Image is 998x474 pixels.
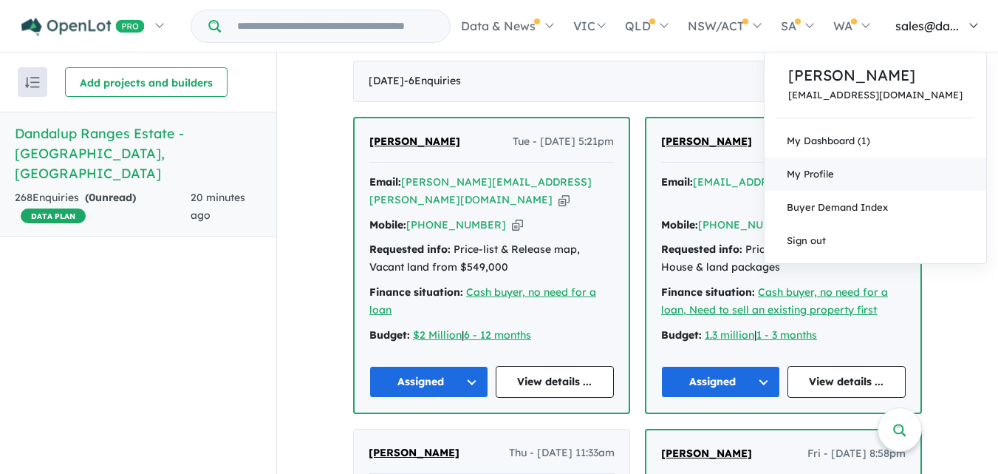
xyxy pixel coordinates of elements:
div: [DATE] [353,61,922,102]
strong: Email: [369,175,401,189]
a: [PERSON_NAME] [369,133,460,151]
a: [PHONE_NUMBER] [406,218,506,231]
span: 20 minutes ago [191,191,245,222]
a: [PERSON_NAME] [661,445,752,463]
a: Cash buyer, no need for a loan [369,285,596,316]
a: Cash buyer, no need for a loan, Need to sell an existing property first [661,285,888,316]
img: sort.svg [25,77,40,88]
span: Thu - [DATE] 11:33am [509,444,615,462]
button: Assigned [661,366,780,398]
a: [PERSON_NAME] [661,133,752,151]
a: Sign out [765,224,986,257]
a: View details ... [496,366,615,398]
a: View details ... [787,366,906,398]
span: Fri - [DATE] 8:58pm [807,445,906,463]
a: 1.3 million [705,328,754,342]
strong: Mobile: [369,218,406,231]
span: [PERSON_NAME] [369,446,459,459]
strong: Budget: [661,328,702,342]
span: 0 [89,191,95,204]
span: [PERSON_NAME] [369,135,460,148]
span: My Profile [787,168,834,180]
div: Price-list & Release map, Vacant land from $549,000 [369,241,614,277]
span: [PERSON_NAME] [661,447,752,460]
a: My Profile [765,158,986,191]
a: 6 - 12 months [464,328,531,342]
a: [EMAIL_ADDRESS][DOMAIN_NAME] [788,89,963,101]
div: 268 Enquir ies [15,189,191,225]
a: [EMAIL_ADDRESS][DOMAIN_NAME] [693,175,885,189]
strong: Requested info: [369,243,451,256]
strong: ( unread) [85,191,136,204]
span: Tue - [DATE] 5:21pm [513,133,614,151]
span: [PERSON_NAME] [661,135,752,148]
span: DATA PLAN [21,209,86,223]
a: [PERSON_NAME] [788,64,963,87]
div: Price-list & Release map, House & land packages [661,241,906,277]
a: $2 Million [413,328,462,342]
button: Copy [558,192,570,208]
input: Try estate name, suburb, builder or developer [224,10,447,42]
div: | [661,327,906,345]
a: My Dashboard (1) [765,124,986,158]
button: Add projects and builders [65,67,228,97]
strong: Requested info: [661,243,742,256]
div: | [369,327,614,345]
a: Buyer Demand Index [765,191,986,224]
strong: Email: [661,175,693,189]
span: sales@da... [895,18,959,33]
img: Openlot PRO Logo White [21,18,145,36]
a: [PHONE_NUMBER] [698,218,798,231]
a: [PERSON_NAME] [369,444,459,462]
button: Copy [512,217,523,233]
strong: Finance situation: [661,285,755,299]
strong: Finance situation: [369,285,463,299]
strong: Mobile: [661,218,698,231]
a: [PERSON_NAME][EMAIL_ADDRESS][PERSON_NAME][DOMAIN_NAME] [369,175,592,206]
strong: Budget: [369,328,410,342]
button: Assigned [369,366,488,398]
span: - 6 Enquir ies [404,74,461,87]
h5: Dandalup Ranges Estate - [GEOGRAPHIC_DATA] , [GEOGRAPHIC_DATA] [15,123,262,183]
a: 1 - 3 months [756,328,817,342]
